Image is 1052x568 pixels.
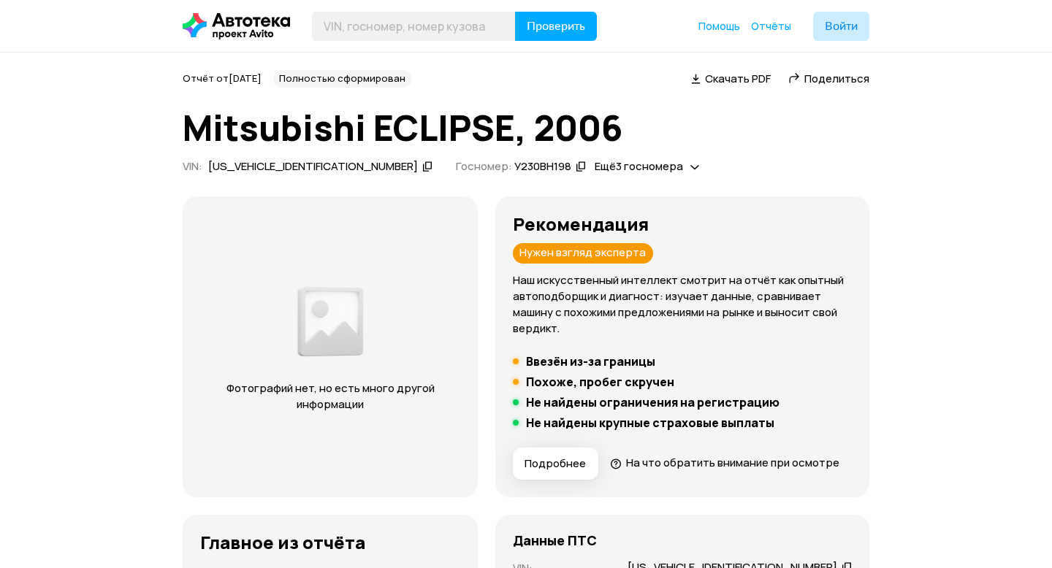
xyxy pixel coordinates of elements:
span: Помощь [698,19,740,33]
a: Отчёты [751,19,791,34]
div: [US_VEHICLE_IDENTIFICATION_NUMBER] [208,159,418,174]
p: Наш искусственный интеллект смотрит на отчёт как опытный автоподборщик и диагност: изучает данные... [513,272,852,337]
a: Скачать PDF [691,71,771,86]
span: Проверить [527,20,585,32]
button: Войти [813,12,869,41]
img: 2a3f492e8892fc00.png [294,280,365,363]
span: Ещё 3 госномера [595,158,683,174]
p: Фотографий нет, но есть много другой информации [212,380,449,412]
span: VIN : [183,158,202,174]
span: Поделиться [804,71,869,86]
h5: Не найдены ограничения на регистрацию [526,395,780,410]
h3: Рекомендация [513,214,852,234]
span: Отчёты [751,19,791,33]
h5: Похоже, пробег скручен [526,375,674,389]
h5: Не найдены крупные страховые выплаты [526,415,774,430]
span: Скачать PDF [705,71,771,86]
span: Отчёт от [DATE] [183,72,262,85]
h5: Ввезён из-за границы [526,354,655,369]
h1: Mitsubishi ECLIPSE, 2006 [183,108,869,147]
span: Госномер: [456,158,512,174]
h4: Данные ПТС [513,532,597,548]
div: У230ВН198 [514,159,571,174]
a: Помощь [698,19,740,34]
span: Подробнее [525,456,586,471]
button: Подробнее [513,448,598,480]
a: Поделиться [788,71,869,86]
button: Проверить [515,12,597,41]
input: VIN, госномер, номер кузова [312,12,516,41]
span: На что обратить внимание при осмотре [626,455,839,470]
a: На что обратить внимание при осмотре [610,455,839,470]
div: Нужен взгляд эксперта [513,243,653,264]
h3: Главное из отчёта [200,532,460,553]
span: Войти [825,20,858,32]
div: Полностью сформирован [273,70,411,88]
